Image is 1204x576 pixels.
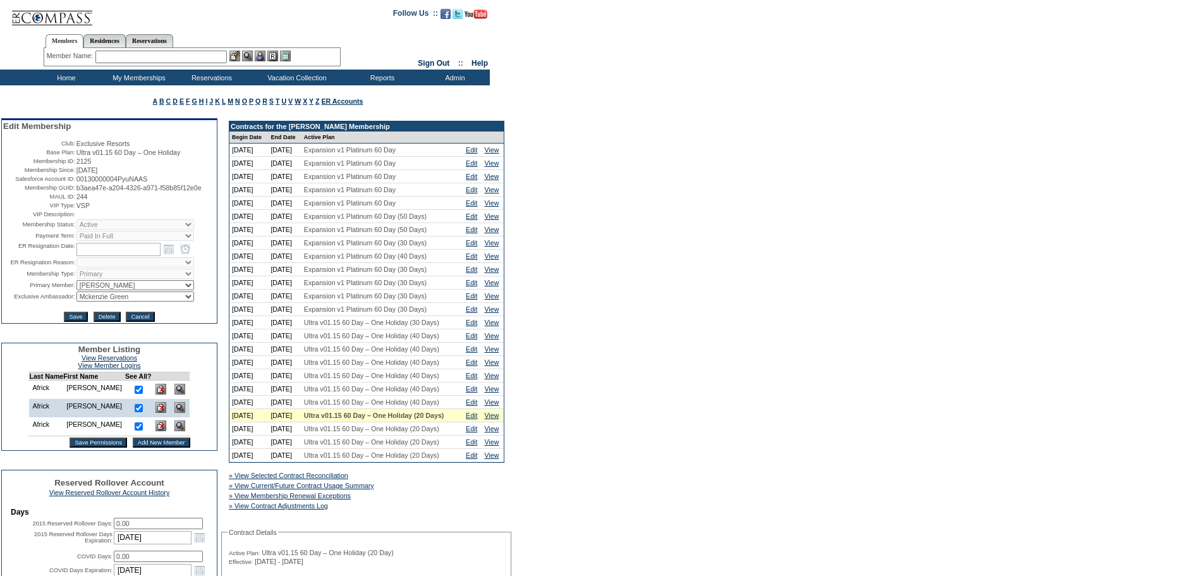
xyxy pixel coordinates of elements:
[76,149,181,156] span: Ultra v01.15 60 Day – One Holiday
[63,417,125,436] td: [PERSON_NAME]
[321,97,363,105] a: ER Accounts
[153,97,157,105] a: A
[63,381,125,400] td: [PERSON_NAME]
[304,345,439,353] span: Ultra v01.15 60 Day – One Holiday (40 Days)
[229,356,268,369] td: [DATE]
[267,51,278,61] img: Reservations
[466,212,477,220] a: Edit
[173,97,178,105] a: D
[304,212,427,220] span: Expansion v1 Platinum 60 Day (50 Days)
[229,549,260,557] span: Active Plan:
[466,226,477,233] a: Edit
[262,97,267,105] a: R
[3,269,75,279] td: Membership Type:
[29,372,63,381] td: Last Name
[344,70,417,85] td: Reports
[484,305,499,313] a: View
[3,121,71,131] span: Edit Membership
[11,508,208,517] td: Days
[76,140,130,147] span: Exclusive Resorts
[466,438,477,446] a: Edit
[304,279,427,286] span: Expansion v1 Platinum 60 Day (30 Days)
[242,51,253,61] img: View
[229,383,268,396] td: [DATE]
[484,279,499,286] a: View
[29,399,63,417] td: Africk
[484,292,499,300] a: View
[484,252,499,260] a: View
[466,279,477,286] a: Edit
[101,70,174,85] td: My Memberships
[268,303,301,316] td: [DATE]
[3,219,75,230] td: Membership Status:
[268,197,301,210] td: [DATE]
[229,369,268,383] td: [DATE]
[484,332,499,340] a: View
[466,159,477,167] a: Edit
[29,381,63,400] td: Africk
[63,372,125,381] td: First Name
[268,250,301,263] td: [DATE]
[178,242,192,256] a: Open the time view popup.
[229,472,348,479] a: » View Selected Contract Reconciliation
[162,242,176,256] a: Open the calendar popup.
[466,292,477,300] a: Edit
[304,173,396,180] span: Expansion v1 Platinum 60 Day
[76,184,202,192] span: b3aea47e-a204-4326-a971-f58b85f12e0e
[174,420,185,431] img: View Dashboard
[76,157,92,165] span: 2125
[229,422,268,436] td: [DATE]
[229,250,268,263] td: [DATE]
[268,422,301,436] td: [DATE]
[3,242,75,256] td: ER Resignation Date:
[484,412,499,419] a: View
[484,212,499,220] a: View
[229,183,268,197] td: [DATE]
[32,520,112,527] label: 2015 Reserved Rollover Days:
[466,146,477,154] a: Edit
[315,97,320,105] a: Z
[262,549,394,556] span: Ultra v01.15 60 Day – One Holiday (20 Day)
[484,398,499,406] a: View
[268,157,301,170] td: [DATE]
[466,305,477,313] a: Edit
[29,417,63,436] td: Africk
[393,8,438,23] td: Follow Us ::
[229,210,268,223] td: [DATE]
[63,399,125,417] td: [PERSON_NAME]
[268,316,301,329] td: [DATE]
[199,97,204,105] a: H
[484,451,499,459] a: View
[228,97,233,105] a: M
[466,385,477,393] a: Edit
[3,193,75,200] td: MAUL ID:
[229,303,268,316] td: [DATE]
[304,199,396,207] span: Expansion v1 Platinum 60 Day
[49,489,170,496] a: View Reserved Rollover Account History
[28,70,101,85] td: Home
[466,199,477,207] a: Edit
[229,316,268,329] td: [DATE]
[484,159,499,167] a: View
[484,173,499,180] a: View
[304,412,444,419] span: Ultra v01.15 60 Day – One Holiday (20 Days)
[3,157,75,165] td: Membership ID:
[229,396,268,409] td: [DATE]
[83,34,126,47] a: Residences
[126,312,154,322] input: Cancel
[268,396,301,409] td: [DATE]
[441,13,451,20] a: Become our fan on Facebook
[209,97,213,105] a: J
[229,223,268,236] td: [DATE]
[484,438,499,446] a: View
[229,558,253,566] span: Effective:
[466,186,477,193] a: Edit
[215,97,220,105] a: K
[268,170,301,183] td: [DATE]
[471,59,488,68] a: Help
[125,372,152,381] td: See All?
[288,97,293,105] a: V
[268,183,301,197] td: [DATE]
[229,263,268,276] td: [DATE]
[76,193,88,200] span: 244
